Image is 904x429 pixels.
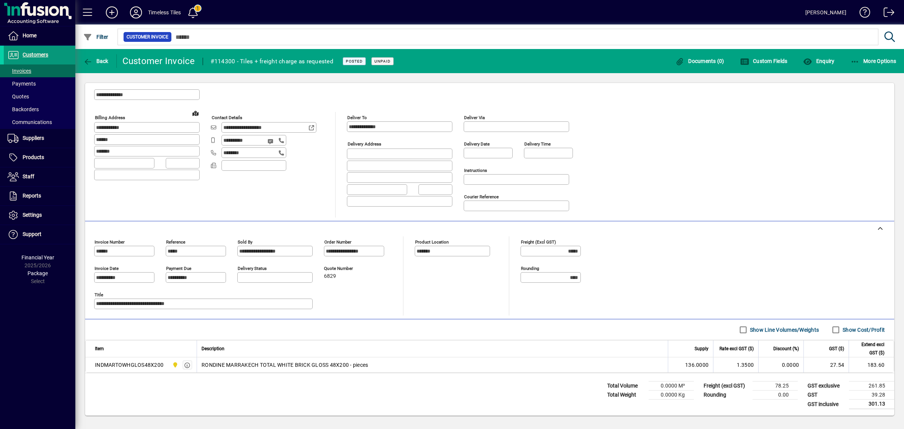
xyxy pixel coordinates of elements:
a: Logout [878,2,895,26]
a: Knowledge Base [854,2,870,26]
mat-label: Freight (excl GST) [521,239,556,245]
span: Discount (%) [773,345,799,353]
mat-label: Courier Reference [464,194,499,199]
app-page-header-button: Back [75,54,117,68]
button: Back [81,54,110,68]
span: Customers [23,52,48,58]
label: Show Cost/Profit [841,326,885,334]
button: Filter [81,30,110,44]
span: Home [23,32,37,38]
span: Package [27,270,48,276]
mat-label: Rounding [521,266,539,271]
span: Support [23,231,41,237]
td: Total Weight [603,391,649,400]
span: Filter [83,34,108,40]
a: Settings [4,206,75,225]
div: [PERSON_NAME] [805,6,846,18]
td: 0.0000 M³ [649,382,694,391]
span: Payments [8,81,36,87]
a: Communications [4,116,75,129]
a: View on map [189,107,202,119]
mat-label: Instructions [464,168,487,173]
div: #114300 - Tiles + freight charge as requested [211,55,333,67]
button: Profile [124,6,148,19]
td: 0.00 [753,391,798,400]
a: Home [4,26,75,45]
mat-label: Delivery status [238,266,267,271]
td: Freight (excl GST) [700,382,753,391]
a: Suppliers [4,129,75,148]
a: Quotes [4,90,75,103]
button: Add [100,6,124,19]
span: Rate excl GST ($) [719,345,754,353]
span: Backorders [8,106,39,112]
span: Financial Year [21,254,54,260]
span: More Options [851,58,896,64]
span: Supply [695,345,709,353]
button: Custom Fields [738,54,789,68]
button: Enquiry [801,54,836,68]
span: RONDINE MARRAKECH TOTAL WHITE BRICK GLOSS 48X200 - pieces [202,361,368,369]
span: Products [23,154,44,160]
span: Quote number [324,266,369,271]
mat-label: Deliver via [464,115,485,120]
span: Item [95,345,104,353]
span: 136.0000 [685,361,709,369]
a: Backorders [4,103,75,116]
span: Reports [23,193,41,199]
span: Settings [23,212,42,218]
span: Suppliers [23,135,44,141]
mat-label: Invoice date [95,266,119,271]
mat-label: Invoice number [95,239,125,245]
span: Unpaid [374,59,391,64]
mat-label: Order number [324,239,351,245]
span: Customer Invoice [127,33,168,41]
span: Posted [346,59,363,64]
a: Invoices [4,64,75,77]
td: GST inclusive [804,400,849,409]
span: Quotes [8,93,29,100]
span: Staff [23,173,34,179]
a: Staff [4,167,75,186]
div: Customer Invoice [122,55,195,67]
td: Rounding [700,391,753,400]
span: Custom Fields [740,58,788,64]
span: Back [83,58,108,64]
td: GST [804,391,849,400]
td: 0.0000 Kg [649,391,694,400]
mat-label: Payment due [166,266,191,271]
mat-label: Delivery time [524,141,551,147]
td: 261.85 [849,382,894,391]
td: 0.0000 [758,357,803,372]
a: Payments [4,77,75,90]
td: 183.60 [849,357,894,372]
span: GST ($) [829,345,844,353]
label: Show Line Volumes/Weights [748,326,819,334]
span: Invoices [8,68,31,74]
a: Products [4,148,75,167]
td: Total Volume [603,382,649,391]
span: 6829 [324,273,336,279]
td: 27.54 [803,357,849,372]
td: GST exclusive [804,382,849,391]
mat-label: Reference [166,239,185,245]
span: Extend excl GST ($) [854,340,884,357]
a: Reports [4,187,75,205]
mat-label: Product location [415,239,449,245]
div: INDMARTOWHGLOS48X200 [95,361,163,369]
button: More Options [849,54,898,68]
span: Enquiry [803,58,834,64]
div: Timeless Tiles [148,6,181,18]
span: Description [202,345,224,353]
a: Support [4,225,75,244]
td: 78.25 [753,382,798,391]
mat-label: Sold by [238,239,252,245]
button: Send SMS [262,132,280,150]
span: Documents (0) [675,58,724,64]
mat-label: Deliver To [347,115,367,120]
td: 39.28 [849,391,894,400]
span: Communications [8,119,52,125]
button: Documents (0) [673,54,726,68]
mat-label: Title [95,292,103,297]
div: 1.3500 [718,361,754,369]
